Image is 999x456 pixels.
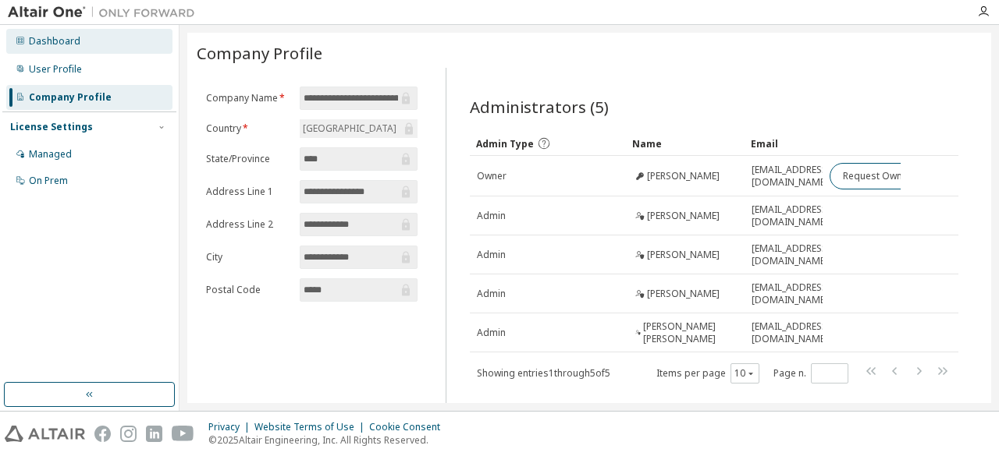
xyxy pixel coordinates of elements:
div: User Profile [29,63,82,76]
button: 10 [734,367,755,380]
span: Admin [477,249,506,261]
span: Showing entries 1 through 5 of 5 [477,366,610,380]
span: Admin Type [476,137,534,150]
label: Postal Code [206,284,290,296]
span: Page n. [773,363,848,384]
img: facebook.svg [94,426,111,442]
label: State/Province [206,153,290,165]
div: Email [751,131,816,156]
div: [GEOGRAPHIC_DATA] [300,119,417,138]
img: linkedin.svg [146,426,162,442]
span: [PERSON_NAME] [647,288,720,300]
div: Name [632,131,739,156]
span: Administrators (5) [470,96,609,118]
span: [PERSON_NAME] [647,210,720,222]
span: Admin [477,288,506,300]
img: youtube.svg [172,426,194,442]
div: Privacy [208,421,254,433]
span: Admin [477,210,506,222]
div: On Prem [29,175,68,187]
img: altair_logo.svg [5,426,85,442]
span: [EMAIL_ADDRESS][DOMAIN_NAME] [752,164,830,189]
span: [PERSON_NAME] [647,249,720,261]
span: [EMAIL_ADDRESS][DOMAIN_NAME] [752,281,830,306]
div: Website Terms of Use [254,421,369,433]
span: [PERSON_NAME] [647,170,720,182]
div: Cookie Consent [369,421,450,433]
button: Request Owner Change [830,163,962,189]
div: License Settings [10,121,93,133]
div: Dashboard [29,35,80,48]
div: [GEOGRAPHIC_DATA] [300,120,399,137]
span: [EMAIL_ADDRESS][DOMAIN_NAME] [752,242,830,267]
span: Items per page [656,363,759,384]
label: Country [206,122,290,135]
label: Address Line 2 [206,218,290,231]
span: [PERSON_NAME] [PERSON_NAME] [643,320,738,345]
img: Altair One [8,5,203,20]
span: Owner [477,170,507,182]
span: [EMAIL_ADDRESS][DOMAIN_NAME] [752,320,830,345]
label: Address Line 1 [206,186,290,198]
label: Company Name [206,92,290,104]
span: [EMAIL_ADDRESS][DOMAIN_NAME] [752,203,830,228]
div: Managed [29,148,72,161]
span: Company Profile [197,42,322,64]
p: © 2025 Altair Engineering, Inc. All Rights Reserved. [208,433,450,447]
img: instagram.svg [120,426,137,442]
label: City [206,251,290,263]
div: Company Profile [29,91,112,104]
span: Admin [477,327,506,339]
